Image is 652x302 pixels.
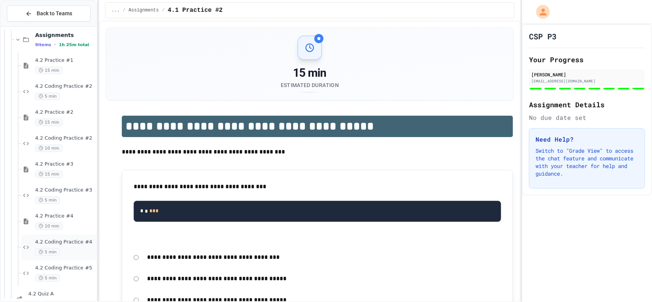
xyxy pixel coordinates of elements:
p: Switch to "Grade View" to access the chat feature and communicate with your teacher for help and ... [536,147,639,178]
span: 10 min [35,223,63,230]
div: [PERSON_NAME] [531,71,643,78]
span: Back to Teams [37,10,72,18]
span: 4.2 Practice #3 [35,161,95,168]
span: 15 min [35,67,63,74]
span: 15 min [35,171,63,178]
span: 10 min [35,145,63,152]
span: 4.2 Practice #1 [35,57,95,64]
span: 4.2 Coding Practice #2 [35,83,95,90]
span: 4.2 Coding Practice #4 [35,239,95,245]
div: No due date set [529,113,645,122]
span: / [162,7,165,13]
h2: Assignment Details [529,99,645,110]
div: 15 min [281,66,339,80]
span: 5 min [35,93,60,100]
span: 4.1 Practice #2 [168,6,223,15]
span: 5 min [35,197,60,204]
span: Assignments [35,32,95,39]
h1: CSP P3 [529,31,557,42]
span: 5 min [35,275,60,282]
span: 1h 25m total [59,42,89,47]
span: Assignments [129,7,159,13]
span: 4.2 Coding Practice #5 [35,265,95,271]
span: 4.2 Quiz A [28,291,95,297]
div: My Account [528,3,552,21]
button: Back to Teams [7,5,91,22]
span: 15 min [35,119,63,126]
span: 4.2 Practice #4 [35,213,95,220]
span: / [123,7,125,13]
div: Estimated Duration [281,81,339,89]
span: 4.2 Coding Practice #2 [35,135,95,142]
div: [EMAIL_ADDRESS][DOMAIN_NAME] [531,78,643,84]
span: • [54,42,56,48]
span: 5 min [35,249,60,256]
h3: Need Help? [536,135,639,144]
span: 9 items [35,42,51,47]
h2: Your Progress [529,54,645,65]
span: ... [112,7,120,13]
span: 4.2 Coding Practice #3 [35,187,95,194]
span: 4.2 Practice #2 [35,109,95,116]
